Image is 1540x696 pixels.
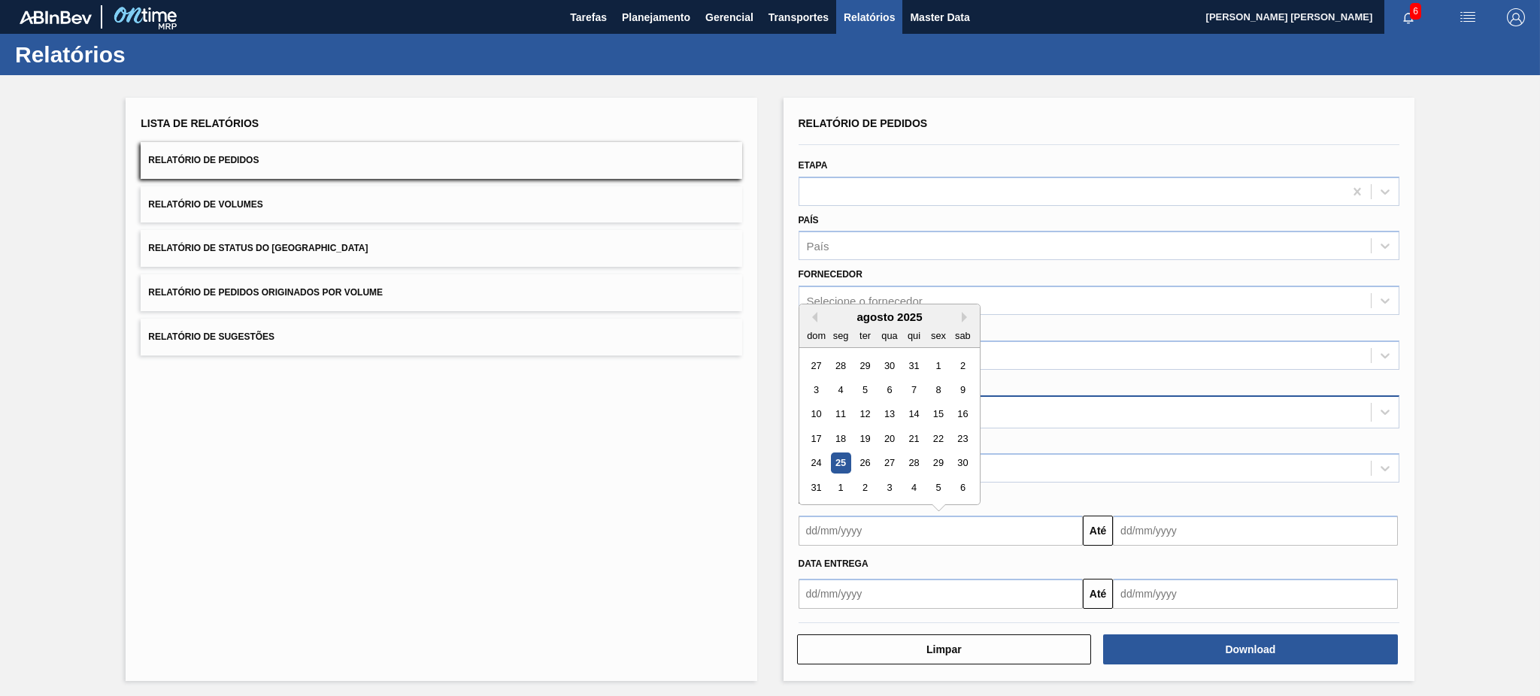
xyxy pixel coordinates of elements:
div: seg [830,325,850,346]
span: Transportes [768,8,829,26]
div: Choose terça-feira, 2 de setembro de 2025 [854,477,875,498]
button: Download [1103,634,1398,664]
span: Planejamento [622,8,690,26]
div: Choose sábado, 23 de agosto de 2025 [952,428,972,449]
div: Choose quinta-feira, 4 de setembro de 2025 [903,477,923,498]
div: sab [952,325,972,346]
div: Choose sábado, 2 de agosto de 2025 [952,356,972,376]
button: Previous Month [807,312,817,322]
div: Choose sábado, 16 de agosto de 2025 [952,404,972,425]
button: Relatório de Pedidos Originados por Volume [141,274,741,311]
button: Relatório de Volumes [141,186,741,223]
button: Até [1083,579,1113,609]
div: qui [903,325,923,346]
div: Choose quarta-feira, 3 de setembro de 2025 [879,477,899,498]
div: Choose sexta-feira, 1 de agosto de 2025 [928,356,948,376]
div: Choose segunda-feira, 1 de setembro de 2025 [830,477,850,498]
span: Relatório de Volumes [148,199,262,210]
input: dd/mm/yyyy [1113,579,1398,609]
label: País [799,215,819,225]
div: Choose sexta-feira, 29 de agosto de 2025 [928,453,948,474]
span: Tarefas [570,8,607,26]
div: Choose terça-feira, 19 de agosto de 2025 [854,428,875,449]
input: dd/mm/yyyy [799,579,1084,609]
div: Choose segunda-feira, 11 de agosto de 2025 [830,404,850,425]
div: Choose sábado, 30 de agosto de 2025 [952,453,972,474]
h1: Relatórios [15,46,282,63]
span: Relatório de Pedidos [799,117,928,129]
div: Choose quinta-feira, 7 de agosto de 2025 [903,380,923,400]
div: Choose terça-feira, 29 de julho de 2025 [854,356,875,376]
div: Choose sábado, 6 de setembro de 2025 [952,477,972,498]
span: Master Data [910,8,969,26]
button: Até [1083,516,1113,546]
span: Gerencial [705,8,753,26]
div: Choose domingo, 31 de agosto de 2025 [806,477,826,498]
span: Relatório de Sugestões [148,331,274,342]
div: Choose terça-feira, 5 de agosto de 2025 [854,380,875,400]
div: Choose domingo, 10 de agosto de 2025 [806,404,826,425]
div: qua [879,325,899,346]
span: Data entrega [799,558,869,569]
input: dd/mm/yyyy [799,516,1084,546]
img: Logout [1507,8,1525,26]
div: Choose domingo, 24 de agosto de 2025 [806,453,826,474]
button: Relatório de Status do [GEOGRAPHIC_DATA] [141,230,741,267]
div: Choose segunda-feira, 28 de julho de 2025 [830,356,850,376]
span: Relatórios [844,8,895,26]
div: Choose sexta-feira, 15 de agosto de 2025 [928,404,948,425]
div: sex [928,325,948,346]
button: Next Month [962,312,972,322]
div: Choose quarta-feira, 6 de agosto de 2025 [879,380,899,400]
span: Relatório de Pedidos Originados por Volume [148,287,383,298]
button: Relatório de Sugestões [141,319,741,356]
div: Choose quarta-feira, 30 de julho de 2025 [879,356,899,376]
div: agosto 2025 [799,310,980,323]
img: userActions [1459,8,1477,26]
button: Notificações [1384,7,1432,28]
div: ter [854,325,875,346]
div: Choose quarta-feira, 27 de agosto de 2025 [879,453,899,474]
div: Choose terça-feira, 26 de agosto de 2025 [854,453,875,474]
div: Choose domingo, 3 de agosto de 2025 [806,380,826,400]
input: dd/mm/yyyy [1113,516,1398,546]
label: Etapa [799,160,828,171]
div: Selecione o fornecedor [807,295,923,307]
div: Choose sexta-feira, 5 de setembro de 2025 [928,477,948,498]
div: dom [806,325,826,346]
div: Choose sexta-feira, 8 de agosto de 2025 [928,380,948,400]
button: Limpar [797,634,1092,664]
button: Relatório de Pedidos [141,142,741,179]
div: Choose segunda-feira, 4 de agosto de 2025 [830,380,850,400]
span: Relatório de Status do [GEOGRAPHIC_DATA] [148,243,368,253]
div: Choose quinta-feira, 28 de agosto de 2025 [903,453,923,474]
div: Choose quinta-feira, 14 de agosto de 2025 [903,404,923,425]
span: 6 [1410,3,1421,20]
div: Choose quinta-feira, 21 de agosto de 2025 [903,428,923,449]
div: País [807,240,829,253]
div: Choose sexta-feira, 22 de agosto de 2025 [928,428,948,449]
span: Relatório de Pedidos [148,155,259,165]
div: month 2025-08 [804,353,975,500]
div: Choose quarta-feira, 13 de agosto de 2025 [879,404,899,425]
div: Choose segunda-feira, 25 de agosto de 2025 [830,453,850,474]
div: Choose terça-feira, 12 de agosto de 2025 [854,404,875,425]
div: Choose quarta-feira, 20 de agosto de 2025 [879,428,899,449]
img: TNhmsLtSVTkK8tSr43FrP2fwEKptu5GPRR3wAAAABJRU5ErkJggg== [20,11,92,24]
div: Choose quinta-feira, 31 de julho de 2025 [903,356,923,376]
div: Choose domingo, 27 de julho de 2025 [806,356,826,376]
div: Choose sábado, 9 de agosto de 2025 [952,380,972,400]
div: Choose domingo, 17 de agosto de 2025 [806,428,826,449]
span: Lista de Relatórios [141,117,259,129]
div: Choose segunda-feira, 18 de agosto de 2025 [830,428,850,449]
label: Fornecedor [799,269,862,280]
